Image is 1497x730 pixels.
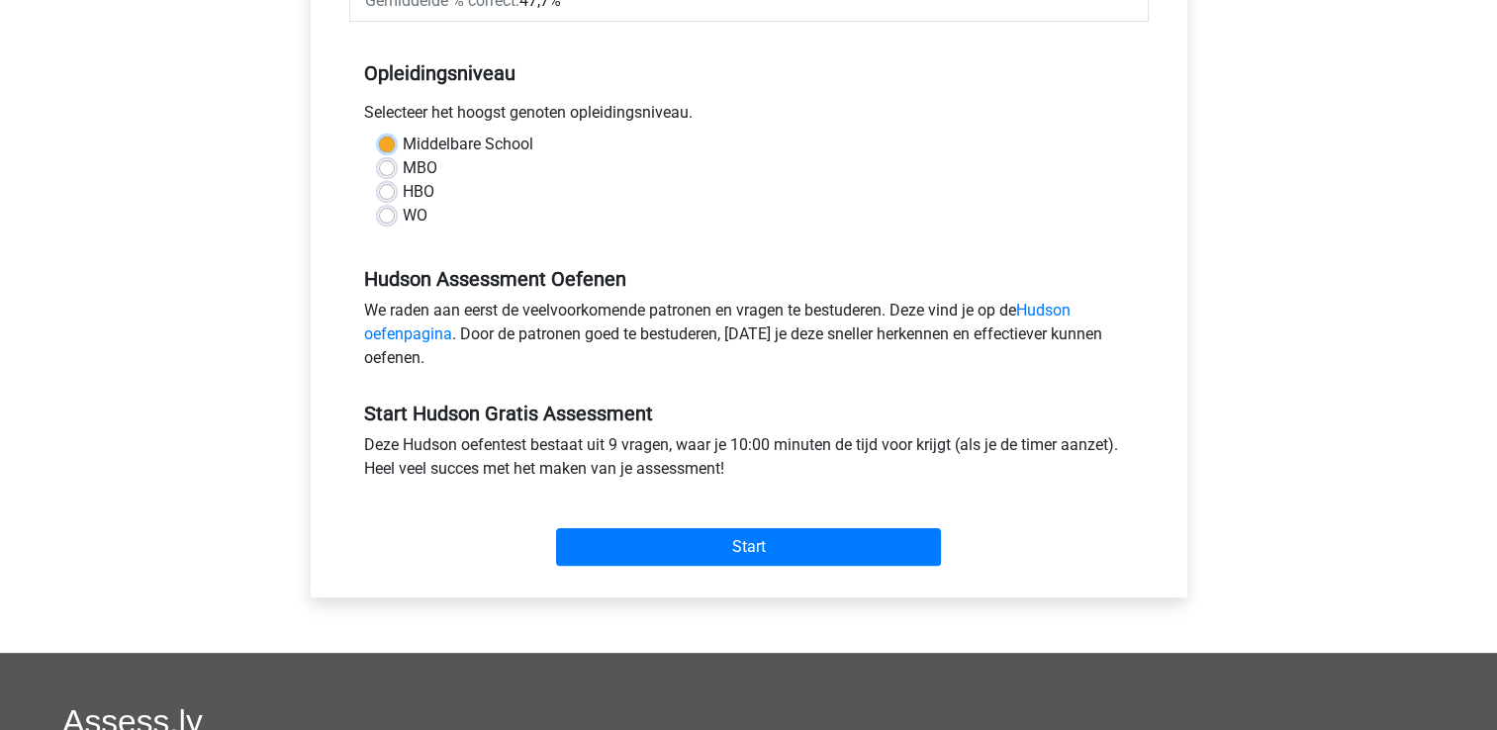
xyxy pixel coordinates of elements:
[403,204,427,228] label: WO
[364,267,1134,291] h5: Hudson Assessment Oefenen
[349,433,1149,489] div: Deze Hudson oefentest bestaat uit 9 vragen, waar je 10:00 minuten de tijd voor krijgt (als je de ...
[403,156,437,180] label: MBO
[403,180,434,204] label: HBO
[364,53,1134,93] h5: Opleidingsniveau
[556,528,941,566] input: Start
[403,133,533,156] label: Middelbare School
[349,101,1149,133] div: Selecteer het hoogst genoten opleidingsniveau.
[364,402,1134,425] h5: Start Hudson Gratis Assessment
[349,299,1149,378] div: We raden aan eerst de veelvoorkomende patronen en vragen te bestuderen. Deze vind je op de . Door...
